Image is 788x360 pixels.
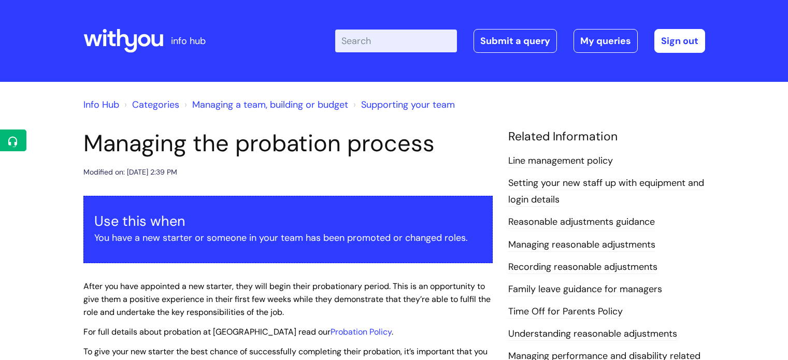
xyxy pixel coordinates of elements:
[132,98,179,111] a: Categories
[171,33,206,49] p: info hub
[192,98,348,111] a: Managing a team, building or budget
[508,177,704,207] a: Setting your new staff up with equipment and login details
[474,29,557,53] a: Submit a query
[508,238,655,252] a: Managing reasonable adjustments
[335,29,705,53] div: | -
[508,327,677,341] a: Understanding reasonable adjustments
[508,154,613,168] a: Line management policy
[654,29,705,53] a: Sign out
[351,96,455,113] li: Supporting your team
[83,166,177,179] div: Modified on: [DATE] 2:39 PM
[574,29,638,53] a: My queries
[94,213,482,229] h3: Use this when
[508,261,657,274] a: Recording reasonable adjustments
[94,229,482,246] p: You have a new starter or someone in your team has been promoted or changed roles.
[508,305,623,319] a: Time Off for Parents Policy
[508,215,655,229] a: Reasonable adjustments guidance
[83,281,491,318] span: After you have appointed a new starter, they will begin their probationary period. This is an opp...
[335,30,457,52] input: Search
[331,326,392,337] a: Probation Policy
[182,96,348,113] li: Managing a team, building or budget
[83,326,393,337] span: For full details about probation at [GEOGRAPHIC_DATA] read our .
[83,129,493,157] h1: Managing the probation process
[122,96,179,113] li: Solution home
[83,98,119,111] a: Info Hub
[508,129,705,144] h4: Related Information
[508,283,662,296] a: Family leave guidance for managers
[361,98,455,111] a: Supporting your team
